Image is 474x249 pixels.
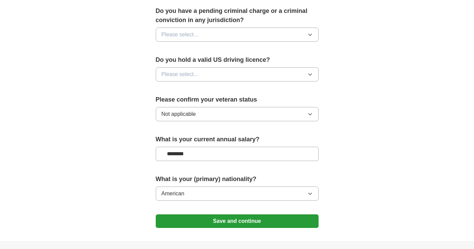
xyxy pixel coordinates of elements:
[156,186,319,201] button: American
[162,70,198,78] span: Please select...
[156,175,319,184] label: What is your (primary) nationality?
[156,95,319,104] label: Please confirm your veteran status
[162,110,196,118] span: Not applicable
[156,28,319,42] button: Please select...
[162,190,185,198] span: American
[162,31,198,39] span: Please select...
[156,55,319,65] label: Do you hold a valid US driving licence?
[156,135,319,144] label: What is your current annual salary?
[156,107,319,121] button: Not applicable
[156,214,319,228] button: Save and continue
[156,67,319,82] button: Please select...
[156,6,319,25] label: Do you have a pending criminal charge or a criminal conviction in any jurisdiction?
